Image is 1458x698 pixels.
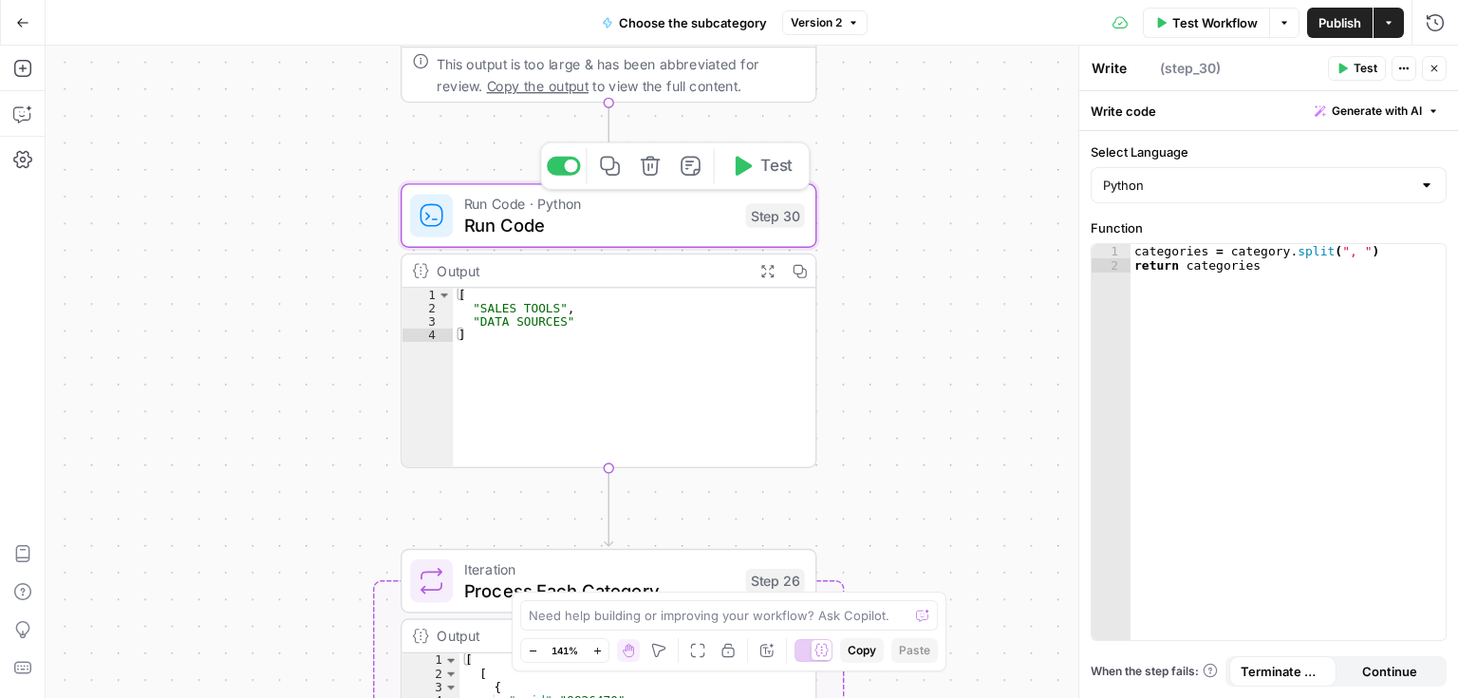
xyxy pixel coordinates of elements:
textarea: Run Code [1092,59,1155,78]
div: Output [437,625,742,647]
span: Generate with AI [1332,103,1422,120]
button: Test Workflow [1143,8,1269,38]
div: 3 [402,315,453,329]
label: Select Language [1091,142,1447,161]
div: 2 [1092,258,1131,273]
div: Run Code · PythonRun CodeStep 30TestOutput[ "SALES TOOLS", "DATA SOURCES"] [401,183,816,468]
div: 4 [402,329,453,342]
span: Process Each Category [464,577,736,604]
button: Continue [1336,656,1444,687]
span: Run Code · Python [464,193,736,215]
span: Version 2 [791,14,842,31]
button: Paste [891,638,938,663]
span: Copy [848,642,876,659]
span: Run Code [464,212,736,238]
button: Copy [840,638,884,663]
div: 1 [402,653,459,667]
span: ( step_30 ) [1160,59,1221,78]
button: Generate with AI [1307,99,1447,123]
g: Edge from step_30 to step_26 [605,467,612,546]
div: 1 [1092,244,1131,258]
span: Continue [1362,662,1417,681]
span: Test Workflow [1172,13,1258,32]
span: Paste [899,642,930,659]
span: Toggle code folding, rows 3 through 7 [443,680,458,693]
div: Step 26 [746,569,805,593]
div: Step 30 [746,203,805,227]
span: Toggle code folding, rows 2 through 8 [443,667,458,680]
span: Terminate Workflow [1241,662,1325,681]
button: Version 2 [782,10,868,35]
div: 3 [402,680,459,693]
span: 141% [551,643,578,658]
span: Test [760,154,793,178]
div: 2 [402,667,459,680]
span: Iteration [464,558,736,580]
label: Function [1091,218,1447,237]
input: Python [1103,176,1411,195]
button: Test [1328,56,1386,81]
span: Test [1354,60,1377,77]
span: Toggle code folding, rows 1 through 16 [443,653,458,667]
div: Output [437,260,742,282]
button: Publish [1307,8,1373,38]
span: Choose the subcategory [619,13,767,32]
button: Test [720,148,804,183]
span: Toggle code folding, rows 1 through 4 [437,288,452,301]
div: Write code [1079,91,1458,130]
div: This output is too large & has been abbreviated for review. to view the full content. [437,53,804,96]
button: Choose the subcategory [590,8,778,38]
span: Copy the output [487,77,589,93]
span: Publish [1318,13,1361,32]
div: 2 [402,302,453,315]
div: 1 [402,288,453,301]
a: When the step fails: [1091,663,1218,680]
